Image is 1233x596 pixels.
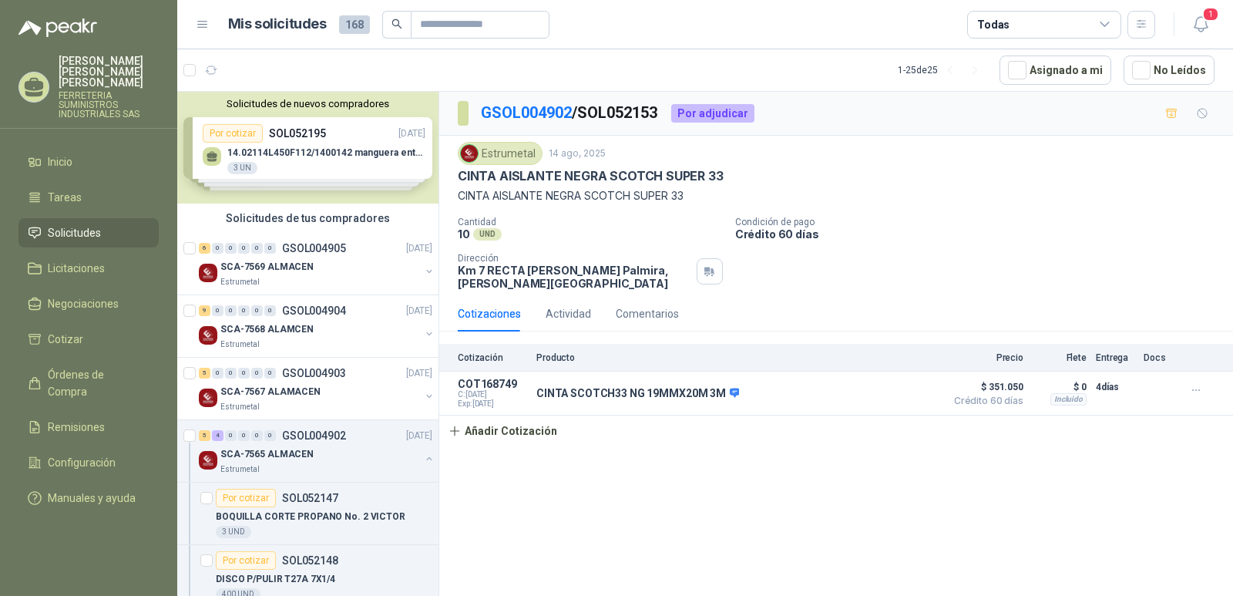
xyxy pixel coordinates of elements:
div: 0 [264,430,276,441]
span: Crédito 60 días [946,396,1023,406]
p: Producto [536,352,937,363]
p: Crédito 60 días [735,227,1227,241]
h1: Mis solicitudes [228,13,327,35]
span: $ 351.050 [946,378,1023,396]
div: 5 [199,430,210,441]
button: Solicitudes de nuevos compradores [183,98,432,109]
p: BOQUILLA CORTE PROPANO No. 2 VICTOR [216,510,405,524]
div: 0 [238,430,250,441]
span: Inicio [48,153,72,170]
div: 0 [238,368,250,379]
span: 1 [1202,7,1219,22]
p: Docs [1144,352,1174,363]
p: Estrumetal [220,401,260,413]
p: 14 ago, 2025 [549,146,606,161]
a: Licitaciones [18,254,159,283]
p: [DATE] [406,304,432,318]
div: Incluido [1050,393,1087,406]
img: Company Logo [199,389,217,407]
a: Por cotizarSOL052147BOQUILLA CORTE PROPANO No. 2 VICTOR3 UND [177,483,438,545]
a: Solicitudes [18,218,159,247]
div: 0 [251,368,263,379]
div: 0 [264,368,276,379]
a: Manuales y ayuda [18,483,159,513]
div: 9 [199,305,210,316]
div: Por cotizar [216,489,276,507]
div: Estrumetal [458,142,543,165]
span: C: [DATE] [458,390,527,399]
p: Precio [946,352,1023,363]
a: 5 4 0 0 0 0 GSOL004902[DATE] Company LogoSCA-7565 ALMACENEstrumetal [199,426,435,476]
span: search [391,19,402,29]
p: Estrumetal [220,276,260,288]
p: Cantidad [458,217,723,227]
img: Company Logo [199,451,217,470]
span: Remisiones [48,419,105,436]
div: 0 [225,243,237,254]
p: GSOL004905 [282,243,346,254]
div: Comentarios [616,305,679,322]
span: Cotizar [48,331,83,348]
p: DISCO P/PULIR T27A 7X1/4 [216,572,335,587]
p: / SOL052153 [481,101,659,125]
p: CINTA AISLANTE NEGRA SCOTCH SUPER 33 [458,187,1215,204]
span: 168 [339,15,370,34]
img: Company Logo [461,145,478,162]
button: Añadir Cotización [439,416,566,446]
div: 0 [225,368,237,379]
span: Órdenes de Compra [48,366,144,400]
div: 0 [212,243,223,254]
a: Tareas [18,183,159,212]
p: Entrega [1096,352,1134,363]
div: 0 [225,305,237,316]
div: 0 [264,305,276,316]
div: 0 [212,305,223,316]
p: Cotización [458,352,527,363]
img: Company Logo [199,326,217,345]
div: 0 [251,305,263,316]
p: SCA-7567 ALAMACEN [220,385,321,399]
p: COT168749 [458,378,527,390]
span: Licitaciones [48,260,105,277]
p: 4 días [1096,378,1134,396]
span: Tareas [48,189,82,206]
p: 10 [458,227,470,241]
div: Todas [977,16,1010,33]
p: CINTA SCOTCH33 NG 19MMX20M 3M [536,387,739,401]
p: Estrumetal [220,463,260,476]
div: 4 [212,430,223,441]
p: SCA-7569 ALMACEN [220,260,314,274]
div: 5 [199,368,210,379]
div: 0 [225,430,237,441]
div: 0 [264,243,276,254]
p: GSOL004903 [282,368,346,379]
span: Solicitudes [48,224,101,241]
button: No Leídos [1124,56,1215,85]
p: Flete [1033,352,1087,363]
a: Configuración [18,448,159,477]
p: [PERSON_NAME] [PERSON_NAME] [PERSON_NAME] [59,56,159,88]
a: 9 0 0 0 0 0 GSOL004904[DATE] Company LogoSCA-7568 ALAMCENEstrumetal [199,301,435,351]
p: [DATE] [406,366,432,381]
div: Cotizaciones [458,305,521,322]
p: SCA-7568 ALAMCEN [220,322,314,337]
p: SOL052148 [282,555,338,566]
p: [DATE] [406,241,432,256]
p: SOL052147 [282,493,338,503]
div: 0 [212,368,223,379]
p: Condición de pago [735,217,1227,227]
button: Asignado a mi [1000,56,1111,85]
a: Negociaciones [18,289,159,318]
span: Configuración [48,454,116,471]
a: Órdenes de Compra [18,360,159,406]
p: Dirección [458,253,690,264]
span: Manuales y ayuda [48,490,136,507]
a: GSOL004902 [481,103,572,122]
span: Negociaciones [48,295,119,312]
a: Remisiones [18,412,159,442]
div: Por cotizar [216,551,276,570]
p: CINTA AISLANTE NEGRA SCOTCH SUPER 33 [458,168,724,184]
span: Exp: [DATE] [458,399,527,409]
div: 1 - 25 de 25 [898,58,987,82]
div: Solicitudes de tus compradores [177,204,438,233]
